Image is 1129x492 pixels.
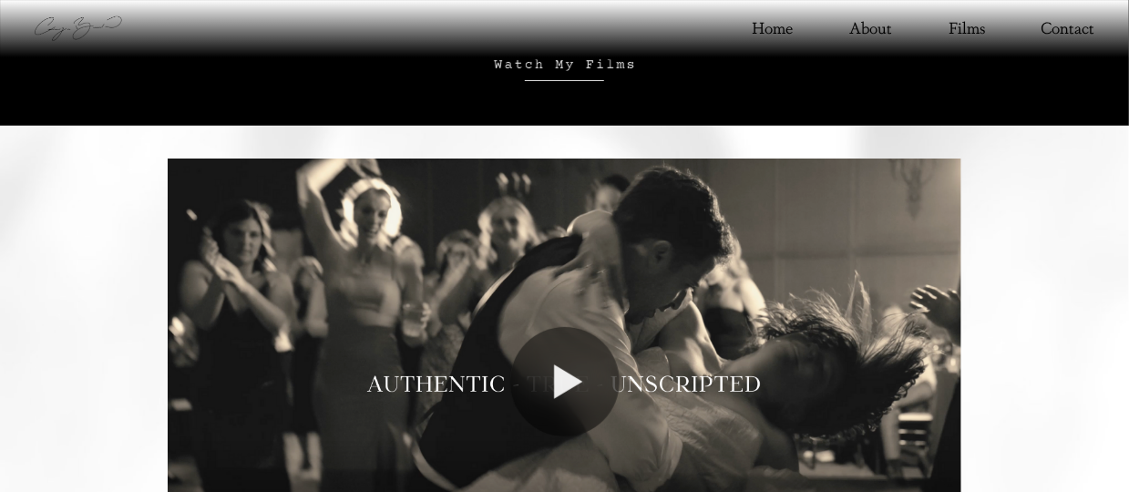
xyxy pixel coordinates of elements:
[849,15,892,43] a: About
[1042,15,1095,43] a: Contact
[34,11,122,46] img: Camryn Bradshaw Films
[510,327,620,436] button: Play
[752,15,793,43] a: Home
[949,15,985,43] a: Films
